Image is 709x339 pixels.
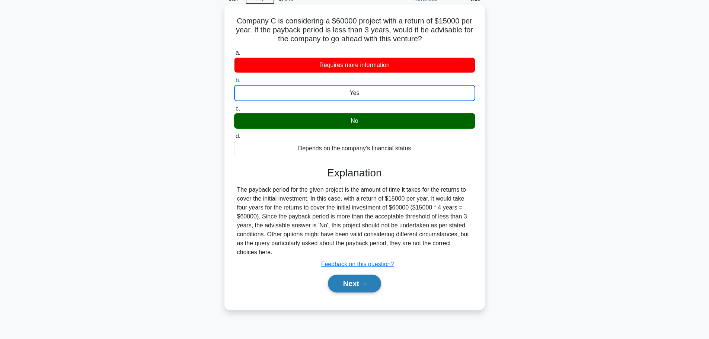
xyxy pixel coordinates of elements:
[321,261,394,267] a: Feedback on this question?
[233,16,476,44] h5: Company C is considering a $60000 project with a return of $15000 per year. If the payback period...
[236,49,240,56] span: a.
[328,275,381,292] button: Next
[234,113,475,129] div: No
[236,105,240,112] span: c.
[239,167,471,179] h3: Explanation
[234,141,475,156] div: Depends on the company's financial status
[234,85,475,101] div: Yes
[237,185,472,257] div: The payback period for the given project is the amount of time it takes for the returns to cover ...
[236,133,240,139] span: d.
[234,57,475,73] div: Requires more information
[236,77,240,83] span: b.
